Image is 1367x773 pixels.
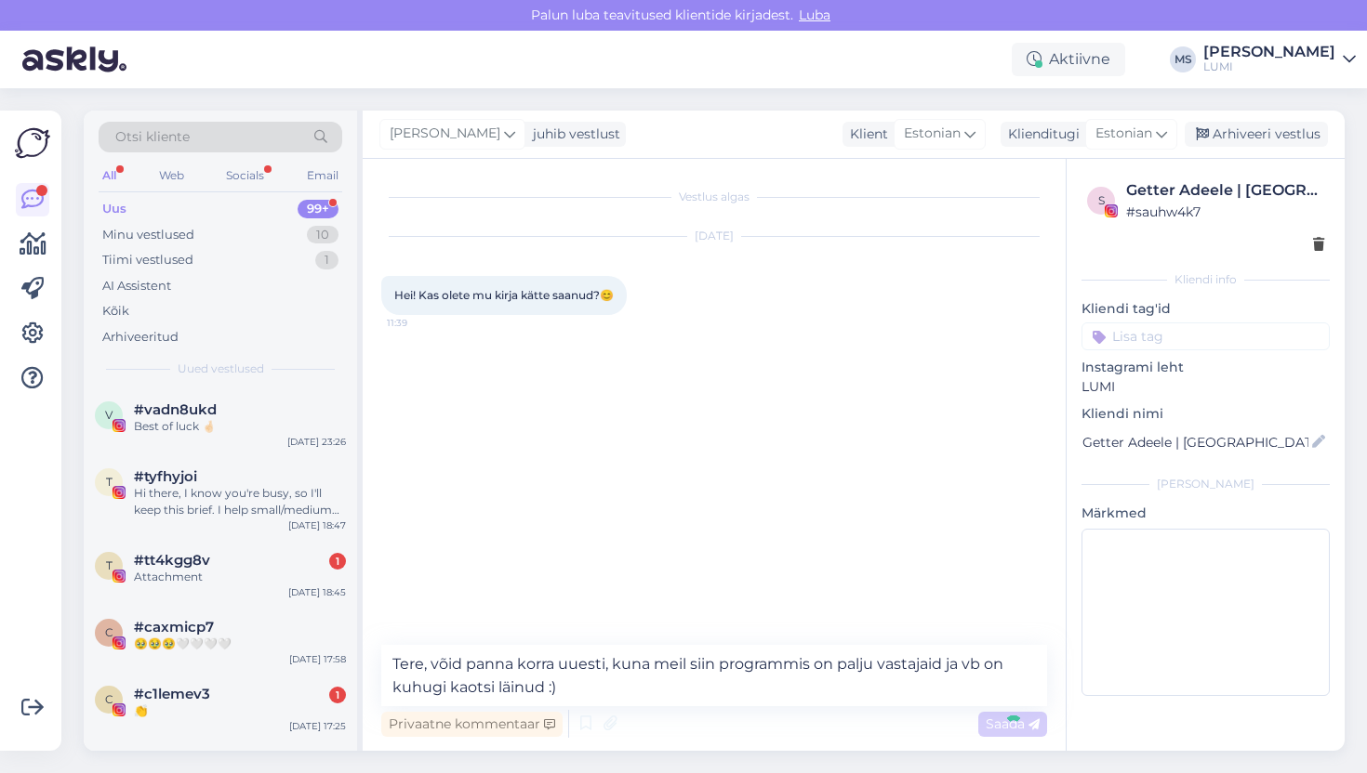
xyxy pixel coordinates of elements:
div: Hi there, I know you're busy, so I'll keep this brief. I help small/medium businesses get more cu... [134,485,346,518]
div: Arhiveeritud [102,328,179,347]
span: #caxmicp7 [134,619,214,635]
span: Estonian [1095,124,1152,144]
span: Hei! Kas olete mu kirja kätte saanud?😊 [394,288,614,302]
div: AI Assistent [102,277,171,295]
div: [DATE] 17:25 [289,719,346,733]
div: [DATE] 18:45 [288,585,346,599]
p: LUMI [1082,377,1330,397]
div: Minu vestlused [102,226,194,244]
p: Instagrami leht [1082,358,1330,377]
div: Kliendi info [1082,271,1330,288]
div: 👏 [134,702,346,719]
div: Socials [222,164,268,188]
span: [PERSON_NAME] [390,124,500,144]
div: Attachment [134,569,346,585]
div: [PERSON_NAME] [1203,45,1335,59]
div: [DATE] 18:47 [288,518,346,532]
span: s [1098,193,1105,207]
a: [PERSON_NAME]LUMI [1203,45,1356,74]
input: Lisa nimi [1082,432,1308,452]
p: Märkmed [1082,504,1330,523]
div: # sauhw4k7 [1126,202,1324,222]
div: 🥹🥹🥹🤍🤍🤍🤍 [134,635,346,652]
div: [PERSON_NAME] [1082,476,1330,492]
span: t [106,558,113,572]
div: Kõik [102,302,129,321]
div: 10 [307,226,338,244]
div: 1 [329,553,346,570]
span: #vadn8ukd [134,401,217,418]
div: LUMI [1203,59,1335,74]
span: t [106,475,113,489]
div: Email [303,164,342,188]
div: Vestlus algas [381,189,1047,205]
span: Uued vestlused [178,360,264,377]
div: Arhiveeri vestlus [1185,122,1328,147]
div: 99+ [298,200,338,218]
div: Klient [843,124,888,144]
div: Klienditugi [1001,124,1080,144]
p: Kliendi tag'id [1082,299,1330,319]
div: [DATE] 17:58 [289,652,346,666]
span: #tt4kgg8v [134,552,210,569]
span: #c1lemev3 [134,686,210,702]
span: c [105,625,113,639]
span: #tyfhyjoi [134,468,197,485]
div: juhib vestlust [525,124,620,144]
img: Askly Logo [15,125,50,161]
div: [DATE] 23:26 [287,435,346,449]
div: 1 [315,251,338,269]
p: Kliendi nimi [1082,404,1330,424]
span: Luba [793,7,836,23]
input: Lisa tag [1082,322,1330,350]
div: Best of luck 🤞🏻 [134,418,346,435]
span: Otsi kliente [115,127,190,147]
div: MS [1170,46,1196,72]
div: 1 [329,687,346,703]
span: Estonian [904,124,961,144]
div: Web [155,164,188,188]
span: c [105,692,113,706]
div: All [99,164,120,188]
div: Uus [102,200,126,218]
div: [DATE] [381,228,1047,244]
div: Tiimi vestlused [102,251,193,269]
div: Getter Adeele | [GEOGRAPHIC_DATA] [1126,179,1324,202]
span: v [105,408,113,422]
div: Aktiivne [1012,43,1125,76]
span: 11:39 [387,316,457,330]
